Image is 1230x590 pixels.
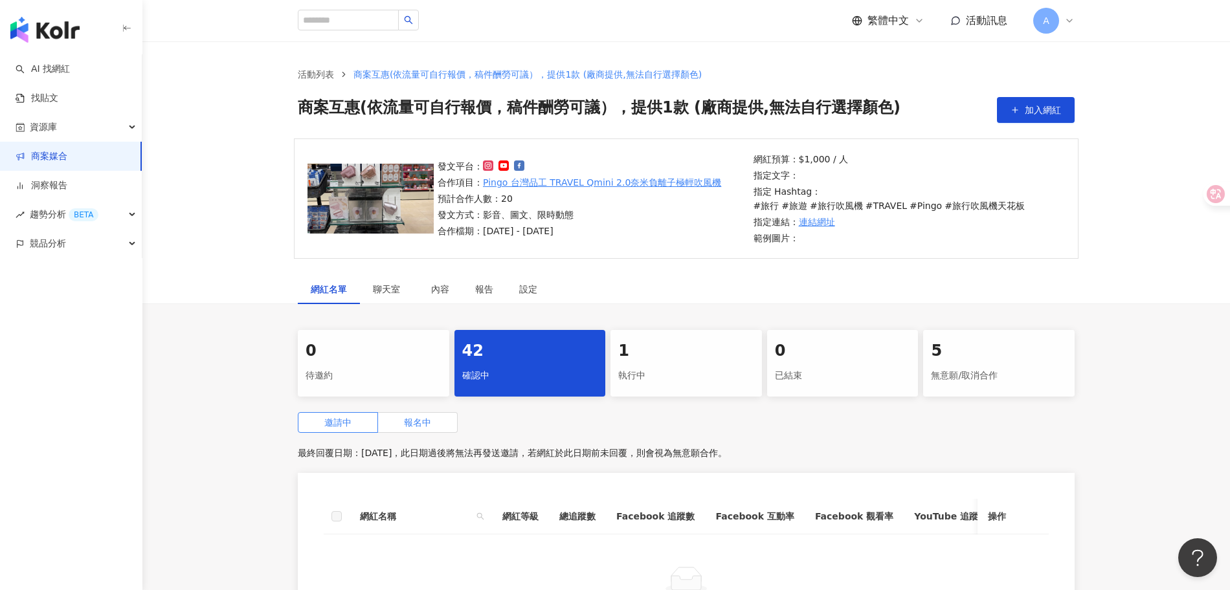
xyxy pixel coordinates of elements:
[16,179,67,192] a: 洞察報告
[30,200,98,229] span: 趨勢分析
[549,499,606,534] th: 總追蹤數
[69,208,98,221] div: BETA
[438,191,721,206] p: 預計合作人數：20
[16,92,58,105] a: 找貼文
[306,365,442,387] div: 待邀約
[483,175,721,190] a: Pingo 台灣品工 TRAVEL Qmini 2.0奈米負離子極輕吹風機
[324,417,352,428] span: 邀請中
[438,224,721,238] p: 合作檔期：[DATE] - [DATE]
[754,199,779,213] p: #旅行
[781,199,807,213] p: #旅遊
[404,417,431,428] span: 報名中
[931,340,1067,362] div: 5
[438,208,721,222] p: 發文方式：影音、圖文、限時動態
[360,509,471,523] span: 網紅名稱
[799,215,835,229] a: 連結網址
[295,67,337,82] a: 活動列表
[618,340,754,362] div: 1
[474,507,487,526] span: search
[462,340,598,362] div: 42
[438,175,721,190] p: 合作項目：
[16,210,25,219] span: rise
[997,97,1075,123] button: 加入網紅
[492,499,549,534] th: 網紅等級
[1043,14,1049,28] span: A
[618,365,754,387] div: 執行中
[910,199,942,213] p: #Pingo
[353,69,702,80] span: 商案互惠(依流量可自行報價，稿件酬勞可議），提供1款 (廠商提供,無法自行選擇顏色)
[606,499,705,534] th: Facebook 追蹤數
[16,150,67,163] a: 商案媒合
[10,17,80,43] img: logo
[705,499,804,534] th: Facebook 互動率
[904,499,998,534] th: YouTube 追蹤數
[475,282,493,296] div: 報告
[866,199,907,213] p: #TRAVEL
[810,199,863,213] p: #旅行吹風機
[867,14,909,28] span: 繁體中文
[431,282,449,296] div: 內容
[30,229,66,258] span: 競品分析
[775,365,911,387] div: 已結束
[805,499,904,534] th: Facebook 觀看率
[1025,105,1061,115] span: 加入網紅
[978,499,1049,534] th: 操作
[307,164,434,234] img: Pingo 台灣品工 TRAVEL Qmini 2.0奈米負離子極輕吹風機
[1178,538,1217,577] iframe: Help Scout Beacon - Open
[30,113,57,142] span: 資源庫
[298,443,1075,463] p: 最終回覆日期：[DATE]，此日期過後將無法再發送邀請，若網紅於此日期前未回覆，則會視為無意願合作。
[966,14,1007,27] span: 活動訊息
[754,215,1062,229] p: 指定連結：
[311,282,347,296] div: 網紅名單
[462,365,598,387] div: 確認中
[775,340,911,362] div: 0
[754,152,1062,166] p: 網紅預算：$1,000 / 人
[298,97,900,123] span: 商案互惠(依流量可自行報價，稿件酬勞可議），提供1款 (廠商提供,無法自行選擇顏色)
[754,231,1062,245] p: 範例圖片：
[754,168,1062,182] p: 指定文字：
[519,282,537,296] div: 設定
[16,63,70,76] a: searchAI 找網紅
[404,16,413,25] span: search
[754,184,1062,213] p: 指定 Hashtag：
[931,365,1067,387] div: 無意願/取消合作
[306,340,442,362] div: 0
[438,159,721,173] p: 發文平台：
[476,512,484,520] span: search
[945,199,1025,213] p: #旅行吹風機天花板
[373,285,405,294] span: 聊天室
